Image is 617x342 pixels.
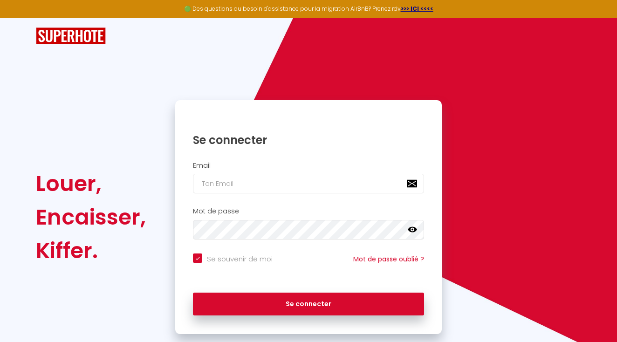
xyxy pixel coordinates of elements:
[36,200,146,234] div: Encaisser,
[193,207,424,215] h2: Mot de passe
[36,167,146,200] div: Louer,
[36,27,106,45] img: SuperHote logo
[193,174,424,193] input: Ton Email
[193,133,424,147] h1: Se connecter
[193,162,424,170] h2: Email
[401,5,433,13] a: >>> ICI <<<<
[353,254,424,264] a: Mot de passe oublié ?
[36,234,146,267] div: Kiffer.
[193,293,424,316] button: Se connecter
